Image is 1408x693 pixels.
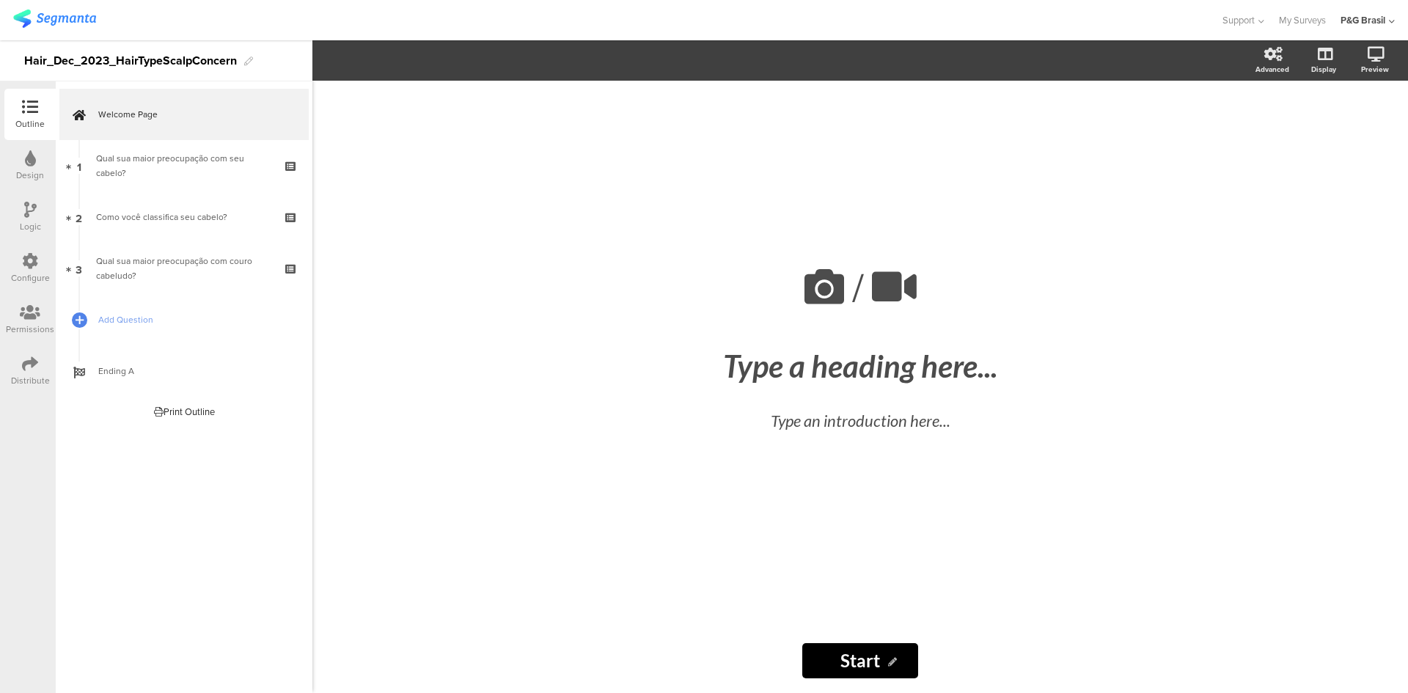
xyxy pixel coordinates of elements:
span: 1 [77,158,81,174]
input: Start [802,643,918,678]
div: Type an introduction here... [604,408,1117,433]
div: Display [1311,64,1336,75]
span: 3 [76,260,82,276]
a: 1 Qual sua maior preocupação com seu cabelo? [59,140,309,191]
div: Print Outline [154,405,215,419]
div: Permissions [6,323,54,336]
div: Logic [20,220,41,233]
span: Support [1222,13,1255,27]
span: Ending A [98,364,286,378]
span: Add Question [98,312,286,327]
a: Welcome Page [59,89,309,140]
span: Welcome Page [98,107,286,122]
div: Outline [15,117,45,131]
div: Qual sua maior preocupação com seu cabelo? [96,151,271,180]
a: 3 Qual sua maior preocupação com couro cabeludo? [59,243,309,294]
img: segmanta logo [13,10,96,28]
a: 2 Como você classifica seu cabelo? [59,191,309,243]
div: Hair_Dec_2023_HairTypeScalpConcern [24,49,237,73]
span: 2 [76,209,82,225]
div: Design [16,169,44,182]
div: Distribute [11,374,50,387]
div: P&G Brasil [1341,13,1385,27]
div: Preview [1361,64,1389,75]
div: Qual sua maior preocupação com couro cabeludo? [96,254,271,283]
a: Ending A [59,345,309,397]
span: / [852,259,864,317]
div: Como você classifica seu cabelo? [96,210,271,224]
div: Advanced [1255,64,1289,75]
div: Type a heading here... [589,348,1132,384]
div: Configure [11,271,50,285]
